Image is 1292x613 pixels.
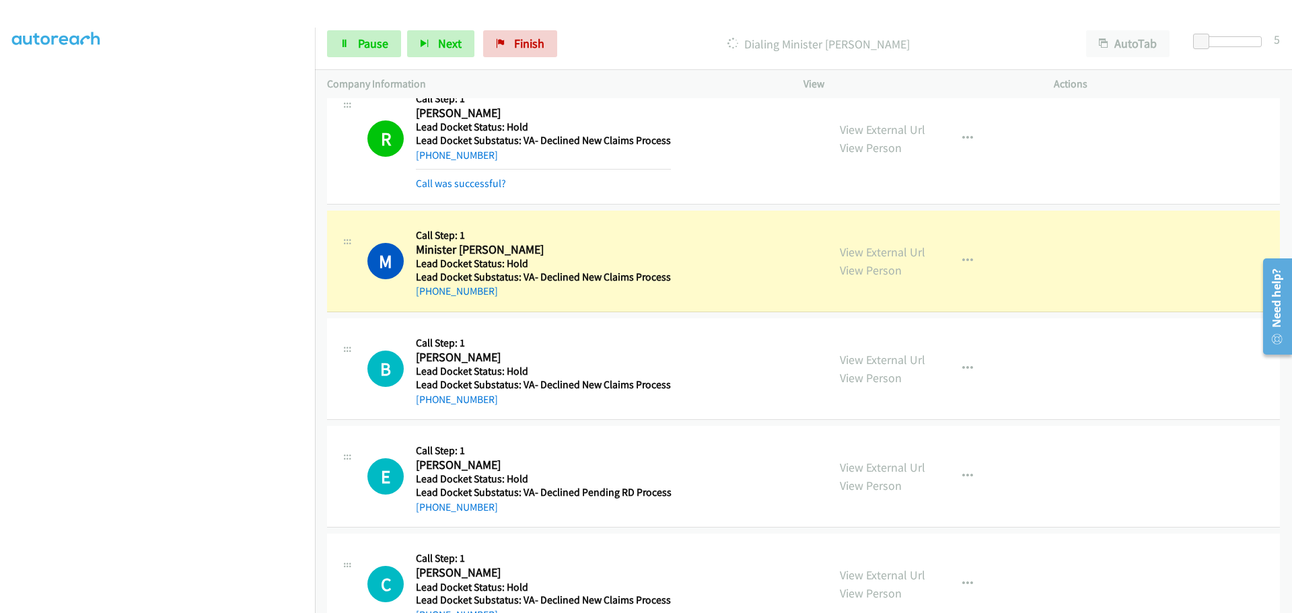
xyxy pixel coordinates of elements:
button: Next [407,30,474,57]
div: 5 [1274,30,1280,48]
span: Pause [358,36,388,51]
a: View Person [840,478,902,493]
h5: Lead Docket Status: Hold [416,365,671,378]
h1: B [367,351,404,387]
span: Finish [514,36,544,51]
h2: Minister [PERSON_NAME] [416,242,671,258]
a: [PHONE_NUMBER] [416,501,498,513]
a: View Person [840,140,902,155]
a: View External Url [840,567,925,583]
a: View External Url [840,244,925,260]
div: The call is yet to be attempted [367,458,404,495]
a: View External Url [840,460,925,475]
a: View External Url [840,352,925,367]
a: [PHONE_NUMBER] [416,285,498,297]
a: Pause [327,30,401,57]
h5: Call Step: 1 [416,444,672,458]
h5: Lead Docket Substatus: VA- Declined New Claims Process [416,271,671,284]
p: Company Information [327,76,779,92]
h2: [PERSON_NAME] [416,106,671,121]
a: Finish [483,30,557,57]
h5: Lead Docket Substatus: VA- Declined New Claims Process [416,593,671,607]
a: [PHONE_NUMBER] [416,149,498,161]
h1: C [367,566,404,602]
a: View Person [840,585,902,601]
div: The call is yet to be attempted [367,566,404,602]
h1: R [367,120,404,157]
h5: Lead Docket Substatus: VA- Declined New Claims Process [416,134,671,147]
h2: [PERSON_NAME] [416,458,672,473]
button: AutoTab [1086,30,1170,57]
h5: Lead Docket Substatus: VA- Declined New Claims Process [416,378,671,392]
h5: Lead Docket Status: Hold [416,472,672,486]
h1: M [367,243,404,279]
h5: Call Step: 1 [416,92,671,106]
a: View Person [840,262,902,278]
a: View External Url [840,122,925,137]
a: Call was successful? [416,177,506,190]
iframe: Resource Center [1253,253,1292,360]
p: Actions [1054,76,1280,92]
h5: Call Step: 1 [416,336,671,350]
p: Dialing Minister [PERSON_NAME] [575,35,1062,53]
h5: Lead Docket Status: Hold [416,120,671,134]
h5: Lead Docket Substatus: VA- Declined Pending RD Process [416,486,672,499]
div: The call is yet to be attempted [367,351,404,387]
p: View [803,76,1030,92]
h5: Lead Docket Status: Hold [416,581,671,594]
a: View Person [840,370,902,386]
h2: [PERSON_NAME] [416,565,671,581]
span: Next [438,36,462,51]
h2: [PERSON_NAME] [416,350,671,365]
h5: Call Step: 1 [416,229,671,242]
a: [PHONE_NUMBER] [416,393,498,406]
h5: Call Step: 1 [416,552,671,565]
div: Delay between calls (in seconds) [1200,36,1262,47]
h5: Lead Docket Status: Hold [416,257,671,271]
h1: E [367,458,404,495]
